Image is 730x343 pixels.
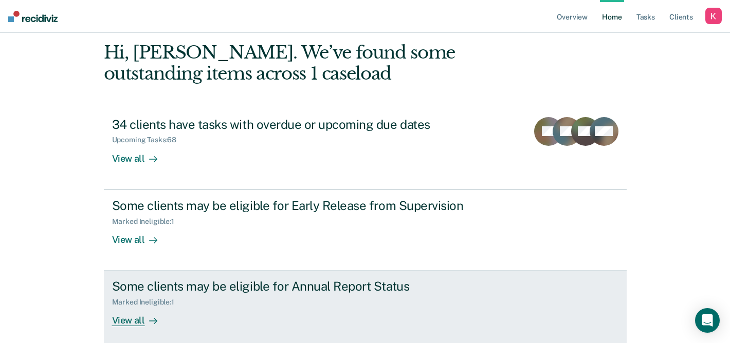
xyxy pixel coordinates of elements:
[104,42,522,84] div: Hi, [PERSON_NAME]. We’ve found some outstanding items across 1 caseload
[104,109,627,189] a: 34 clients have tasks with overdue or upcoming due datesUpcoming Tasks:68View all
[112,144,170,164] div: View all
[104,189,627,271] a: Some clients may be eligible for Early Release from SupervisionMarked Ineligible:1View all
[112,298,182,307] div: Marked Ineligible : 1
[112,198,473,213] div: Some clients may be eligible for Early Release from Supervision
[112,307,170,327] div: View all
[112,279,473,294] div: Some clients may be eligible for Annual Report Status
[112,117,473,132] div: 34 clients have tasks with overdue or upcoming due dates
[112,136,185,144] div: Upcoming Tasks : 68
[112,225,170,245] div: View all
[8,11,58,22] img: Recidiviz
[112,217,182,226] div: Marked Ineligible : 1
[695,308,720,333] div: Open Intercom Messenger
